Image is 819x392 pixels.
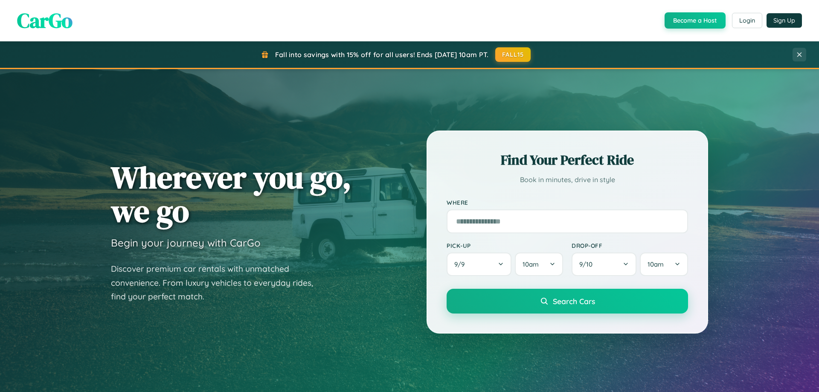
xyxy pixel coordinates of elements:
[447,151,688,169] h2: Find Your Perfect Ride
[648,260,664,268] span: 10am
[640,253,688,276] button: 10am
[447,242,563,249] label: Pick-up
[572,242,688,249] label: Drop-off
[275,50,489,59] span: Fall into savings with 15% off for all users! Ends [DATE] 10am PT.
[572,253,636,276] button: 9/10
[553,296,595,306] span: Search Cars
[515,253,563,276] button: 10am
[447,253,511,276] button: 9/9
[111,160,351,228] h1: Wherever you go, we go
[495,47,531,62] button: FALL15
[454,260,469,268] span: 9 / 9
[447,289,688,314] button: Search Cars
[732,13,762,28] button: Login
[767,13,802,28] button: Sign Up
[111,262,324,304] p: Discover premium car rentals with unmatched convenience. From luxury vehicles to everyday rides, ...
[447,174,688,186] p: Book in minutes, drive in style
[447,199,688,206] label: Where
[17,6,73,35] span: CarGo
[579,260,597,268] span: 9 / 10
[523,260,539,268] span: 10am
[111,236,261,249] h3: Begin your journey with CarGo
[665,12,726,29] button: Become a Host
